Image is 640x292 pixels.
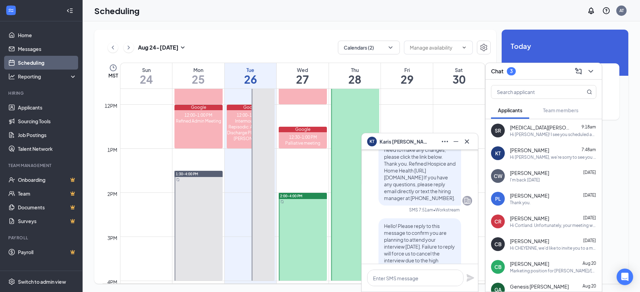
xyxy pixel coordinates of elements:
div: Fri [381,66,433,73]
input: Search applicant [491,85,573,98]
span: 9:18am [582,124,596,129]
div: CB [494,241,502,248]
div: 4pm [106,278,119,286]
a: August 28, 2025 [329,63,381,88]
span: Hello! Please reply to this message to confirm you are planning to attend your interview [DATE]. ... [384,223,455,284]
h1: 24 [120,73,172,85]
div: Thu [329,66,381,73]
div: Google [174,105,223,110]
div: Wed [277,66,329,73]
div: Hi [PERSON_NAME]! I see you scheduled an interview [DATE] for this morning at 9am. Do you not pla... [510,132,596,137]
svg: Sync [280,200,284,204]
svg: Company [463,197,471,205]
span: Team members [543,107,578,113]
span: Aug 20 [583,283,596,289]
a: August 29, 2025 [381,63,433,88]
div: SMS 7:51am [409,207,433,213]
button: Calendars (2)ChevronDown [338,41,400,54]
svg: Settings [8,278,15,285]
button: Minimize [450,136,461,147]
span: [DATE] [583,238,596,243]
svg: ChevronDown [587,67,595,75]
span: [PERSON_NAME] [510,238,549,244]
a: Talent Network [18,142,77,156]
div: Hi CHEYENNE, we'd like to invite you to a meeting with Refined Hospice and Home Health for RN - A... [510,245,596,251]
a: Home [18,28,77,42]
h1: 28 [329,73,381,85]
div: Hi Cortland. Unfortunately, your meeting with Refined Hospice and Home Health for Marketing and S... [510,222,596,228]
svg: Ellipses [441,137,449,146]
span: Applicants [498,107,522,113]
a: August 30, 2025 [433,63,485,88]
button: Settings [477,41,491,54]
div: CR [494,218,501,225]
div: SR [495,127,501,134]
div: I'm back [DATE] [510,177,540,183]
span: [PERSON_NAME] [510,192,549,199]
h1: 30 [433,73,485,85]
button: Cross [461,136,472,147]
span: Aug 20 [583,261,596,266]
div: Hiring [8,90,75,96]
button: ChevronRight [124,42,134,53]
button: ChevronLeft [108,42,118,53]
div: Intermountain & Repisodic: Automated Discharge Platform with [PERSON_NAME] [227,118,275,142]
div: 1pm [106,146,119,154]
svg: ChevronDown [461,45,467,50]
span: [DATE] [583,170,596,175]
a: Applicants [18,101,77,114]
svg: Analysis [8,73,15,80]
a: DocumentsCrown [18,200,77,214]
span: [MEDICAL_DATA][PERSON_NAME] [510,124,572,131]
svg: ChevronLeft [109,43,116,52]
div: 12:00-1:00 PM [174,112,223,118]
svg: Minimize [452,137,460,146]
svg: Notifications [587,7,595,15]
div: Palliative meeting [279,140,327,146]
h1: 27 [277,73,329,85]
div: CB [494,263,502,270]
svg: MagnifyingGlass [587,89,592,95]
a: August 27, 2025 [277,63,329,88]
div: Open Intercom Messenger [617,269,633,285]
a: TeamCrown [18,187,77,200]
h1: 26 [225,73,277,85]
input: Manage availability [410,44,459,51]
div: Payroll [8,235,75,241]
h1: 29 [381,73,433,85]
svg: ChevronDown [387,44,394,51]
a: Job Postings [18,128,77,142]
div: Hi [PERSON_NAME], we’re sorry to see you go! Your meeting with Refined Hospice and Home Health fo... [510,154,596,160]
div: 3 [510,68,513,74]
a: Scheduling [18,56,77,70]
span: MST [108,72,118,79]
svg: QuestionInfo [602,7,610,15]
svg: ChevronRight [125,43,132,52]
svg: Cross [463,137,471,146]
h3: Aug 24 - [DATE] [138,44,179,51]
div: Google [279,127,327,132]
div: CW [494,173,502,179]
div: 12:30-1:00 PM [279,134,327,140]
div: 12:00-1:00 PM [227,112,275,118]
div: Mon [172,66,224,73]
div: Team Management [8,163,75,168]
span: Genesis [PERSON_NAME] [510,283,569,290]
svg: Collapse [66,7,73,14]
div: Google [227,105,275,110]
span: [PERSON_NAME] [510,260,549,267]
a: Messages [18,42,77,56]
svg: Clock [109,64,117,72]
svg: Settings [480,43,488,52]
div: Thank you. [510,200,531,206]
div: KT [495,150,501,157]
h3: Chat [491,67,503,75]
svg: Plane [466,274,474,282]
span: [DATE] [583,192,596,198]
h1: Scheduling [94,5,140,17]
span: 7:48am [582,147,596,152]
div: PL [495,195,501,202]
button: ComposeMessage [573,66,584,77]
span: [PERSON_NAME] [510,147,549,154]
div: 2pm [106,190,119,198]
